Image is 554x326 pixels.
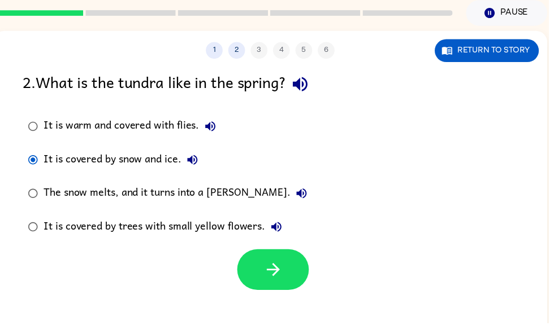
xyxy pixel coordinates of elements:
button: It is warm and covered with flies. [201,116,224,139]
div: 2 . What is the tundra like in the spring? [23,71,523,99]
button: 1 [208,42,225,59]
button: 2 [231,42,248,59]
div: It is warm and covered with flies. [44,116,224,139]
div: It is covered by trees with small yellow flowers. [44,218,291,240]
button: It is covered by snow and ice. [183,150,206,173]
button: The snow melts, and it turns into a [PERSON_NAME]. [293,184,316,206]
button: It is covered by trees with small yellow flowers. [268,218,291,240]
div: The snow melts, and it turns into a [PERSON_NAME]. [44,184,316,206]
div: It is covered by snow and ice. [44,150,206,173]
button: Return to story [439,39,544,63]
